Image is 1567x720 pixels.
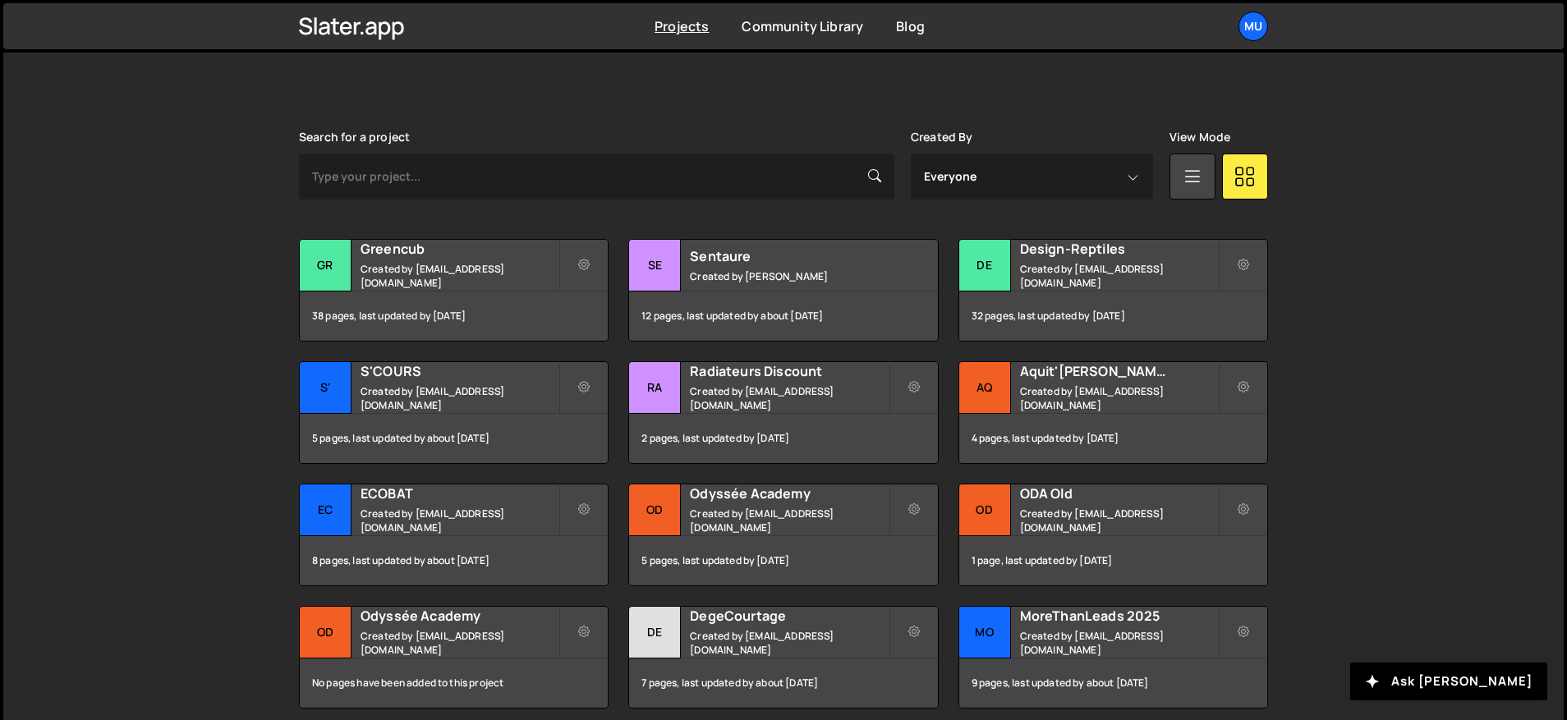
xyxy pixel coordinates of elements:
[629,240,681,291] div: Se
[655,17,709,35] a: Projects
[299,361,609,464] a: S' S'COURS Created by [EMAIL_ADDRESS][DOMAIN_NAME] 5 pages, last updated by about [DATE]
[959,484,1011,536] div: OD
[690,247,888,265] h2: Sentaure
[1350,663,1547,700] button: Ask [PERSON_NAME]
[629,607,681,658] div: De
[1238,11,1268,41] a: Mu
[300,484,352,536] div: EC
[1020,507,1218,534] small: Created by [EMAIL_ADDRESS][DOMAIN_NAME]
[300,291,608,341] div: 38 pages, last updated by [DATE]
[629,414,937,463] div: 2 pages, last updated by [DATE]
[958,606,1268,709] a: Mo MoreThanLeads 2025 Created by [EMAIL_ADDRESS][DOMAIN_NAME] 9 pages, last updated by about [DATE]
[959,607,1011,658] div: Mo
[690,269,888,283] small: Created by [PERSON_NAME]
[959,536,1267,585] div: 1 page, last updated by [DATE]
[629,362,681,414] div: Ra
[959,291,1267,341] div: 32 pages, last updated by [DATE]
[628,239,938,342] a: Se Sentaure Created by [PERSON_NAME] 12 pages, last updated by about [DATE]
[1020,484,1218,502] h2: ODA Old
[361,262,558,290] small: Created by [EMAIL_ADDRESS][DOMAIN_NAME]
[958,484,1268,586] a: OD ODA Old Created by [EMAIL_ADDRESS][DOMAIN_NAME] 1 page, last updated by [DATE]
[361,484,558,502] h2: ECOBAT
[300,607,352,658] div: Od
[628,606,938,709] a: De DegeCourtage Created by [EMAIL_ADDRESS][DOMAIN_NAME] 7 pages, last updated by about [DATE]
[690,507,888,534] small: Created by [EMAIL_ADDRESS][DOMAIN_NAME]
[958,239,1268,342] a: De Design-Reptiles Created by [EMAIL_ADDRESS][DOMAIN_NAME] 32 pages, last updated by [DATE]
[1020,607,1218,625] h2: MoreThanLeads 2025
[361,240,558,258] h2: Greencub
[1020,384,1218,412] small: Created by [EMAIL_ADDRESS][DOMAIN_NAME]
[629,658,937,708] div: 7 pages, last updated by about [DATE]
[299,131,410,144] label: Search for a project
[690,607,888,625] h2: DegeCourtage
[299,239,609,342] a: Gr Greencub Created by [EMAIL_ADDRESS][DOMAIN_NAME] 38 pages, last updated by [DATE]
[628,361,938,464] a: Ra Radiateurs Discount Created by [EMAIL_ADDRESS][DOMAIN_NAME] 2 pages, last updated by [DATE]
[300,658,608,708] div: No pages have been added to this project
[1020,262,1218,290] small: Created by [EMAIL_ADDRESS][DOMAIN_NAME]
[300,362,352,414] div: S'
[629,291,937,341] div: 12 pages, last updated by about [DATE]
[300,414,608,463] div: 5 pages, last updated by about [DATE]
[361,384,558,412] small: Created by [EMAIL_ADDRESS][DOMAIN_NAME]
[690,384,888,412] small: Created by [EMAIL_ADDRESS][DOMAIN_NAME]
[690,484,888,502] h2: Odyssée Academy
[1020,629,1218,657] small: Created by [EMAIL_ADDRESS][DOMAIN_NAME]
[1020,362,1218,380] h2: Aquit'[PERSON_NAME]
[299,606,609,709] a: Od Odyssée Academy Created by [EMAIL_ADDRESS][DOMAIN_NAME] No pages have been added to this project
[629,536,937,585] div: 5 pages, last updated by [DATE]
[1170,131,1230,144] label: View Mode
[896,17,925,35] a: Blog
[911,131,973,144] label: Created By
[690,629,888,657] small: Created by [EMAIL_ADDRESS][DOMAIN_NAME]
[299,154,894,199] input: Type your project...
[959,414,1267,463] div: 4 pages, last updated by [DATE]
[300,536,608,585] div: 8 pages, last updated by about [DATE]
[361,362,558,380] h2: S'COURS
[959,658,1267,708] div: 9 pages, last updated by about [DATE]
[742,17,863,35] a: Community Library
[959,240,1011,291] div: De
[361,507,558,534] small: Created by [EMAIL_ADDRESS][DOMAIN_NAME]
[629,484,681,536] div: Od
[690,362,888,380] h2: Radiateurs Discount
[1020,240,1218,258] h2: Design-Reptiles
[299,484,609,586] a: EC ECOBAT Created by [EMAIL_ADDRESS][DOMAIN_NAME] 8 pages, last updated by about [DATE]
[958,361,1268,464] a: Aq Aquit'[PERSON_NAME] Created by [EMAIL_ADDRESS][DOMAIN_NAME] 4 pages, last updated by [DATE]
[628,484,938,586] a: Od Odyssée Academy Created by [EMAIL_ADDRESS][DOMAIN_NAME] 5 pages, last updated by [DATE]
[959,362,1011,414] div: Aq
[361,629,558,657] small: Created by [EMAIL_ADDRESS][DOMAIN_NAME]
[300,240,352,291] div: Gr
[361,607,558,625] h2: Odyssée Academy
